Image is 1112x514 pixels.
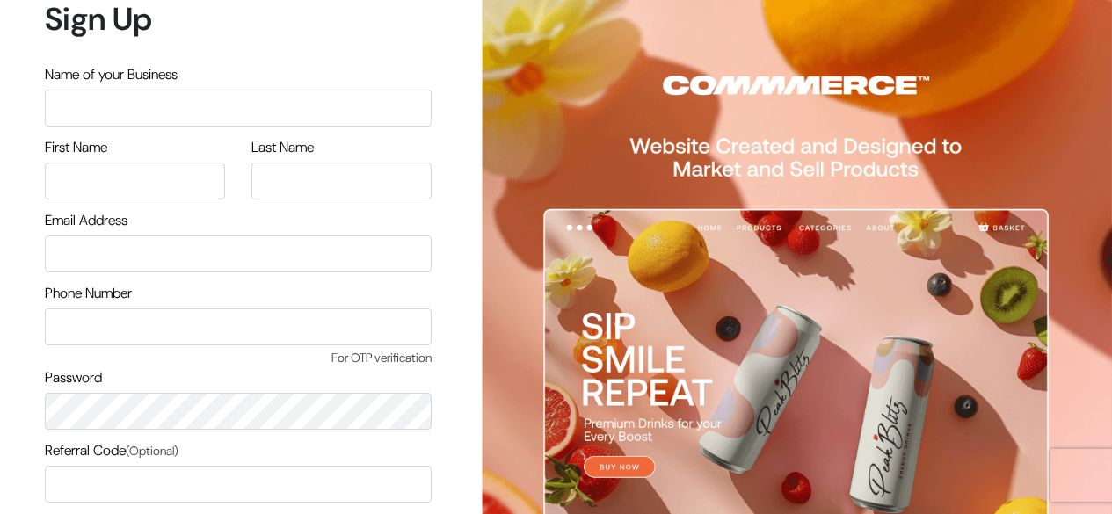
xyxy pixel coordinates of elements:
[45,210,127,231] label: Email Address
[126,443,178,459] span: (Optional)
[45,367,102,388] label: Password
[45,64,178,85] label: Name of your Business
[45,283,132,304] label: Phone Number
[45,137,107,158] label: First Name
[251,137,314,158] label: Last Name
[45,349,432,367] span: For OTP verification
[45,440,178,461] label: Referral Code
